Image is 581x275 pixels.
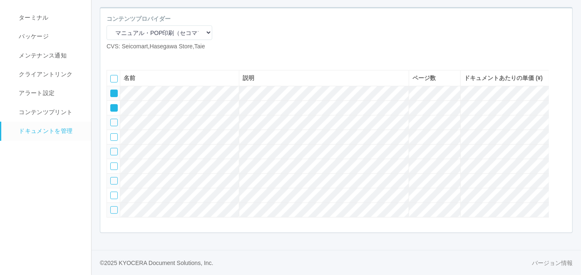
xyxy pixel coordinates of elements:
a: ドキュメントを管理 [1,122,99,140]
a: アラート設定 [1,84,99,102]
label: コンテンツプロバイダー [107,15,171,23]
div: 名前 [124,74,236,82]
div: 説明 [243,74,405,82]
div: ドキュメントあたりの単価 (¥) [464,74,546,82]
span: コンテンツプリント [17,109,72,115]
a: ターミナル [1,6,99,27]
span: ターミナル [17,14,49,21]
a: バージョン情報 [532,259,573,267]
span: ドキュメントを管理 [17,127,72,134]
span: クライアントリンク [17,71,72,77]
span: パッケージ [17,33,49,40]
div: 最上部に移動 [556,68,568,85]
a: コンテンツプリント [1,103,99,122]
a: クライアントリンク [1,65,99,84]
a: パッケージ [1,27,99,46]
span: CVS: Seicomart,Hasegawa Store,Taie [107,43,205,50]
div: 上に移動 [556,85,568,101]
div: ページ数 [412,74,457,82]
span: メンテナンス通知 [17,52,67,59]
div: 最下部に移動 [556,118,568,135]
a: メンテナンス通知 [1,46,99,65]
span: アラート設定 [17,90,55,96]
div: 下に移動 [556,101,568,118]
span: © 2025 KYOCERA Document Solutions, Inc. [100,260,214,266]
